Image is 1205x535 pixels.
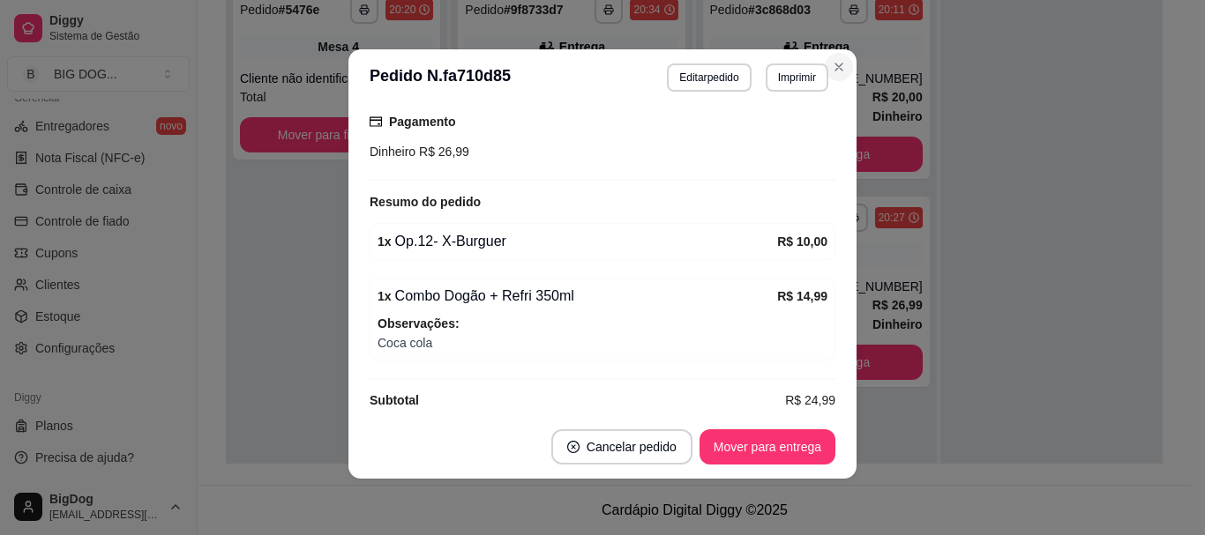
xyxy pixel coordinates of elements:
[378,289,392,303] strong: 1 x
[370,145,415,159] span: Dinheiro
[785,390,835,410] span: R$ 24,99
[370,393,419,407] strong: Subtotal
[777,234,827,249] strong: R$ 10,00
[766,63,828,92] button: Imprimir
[567,441,580,453] span: close-circle
[378,333,827,353] span: Coca cola
[389,115,455,129] strong: Pagamento
[370,63,511,92] h3: Pedido N. fa710d85
[370,195,481,209] strong: Resumo do pedido
[825,53,853,81] button: Close
[378,234,392,249] strong: 1 x
[415,145,469,159] span: R$ 26,99
[378,316,460,331] strong: Observações:
[700,429,835,464] button: Mover para entrega
[551,429,692,464] button: close-circleCancelar pedido
[378,231,777,252] div: Op.12- X-Burguer
[378,286,777,307] div: Combo Dogão + Refri 350ml
[777,289,827,303] strong: R$ 14,99
[667,63,751,92] button: Editarpedido
[370,115,382,128] span: credit-card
